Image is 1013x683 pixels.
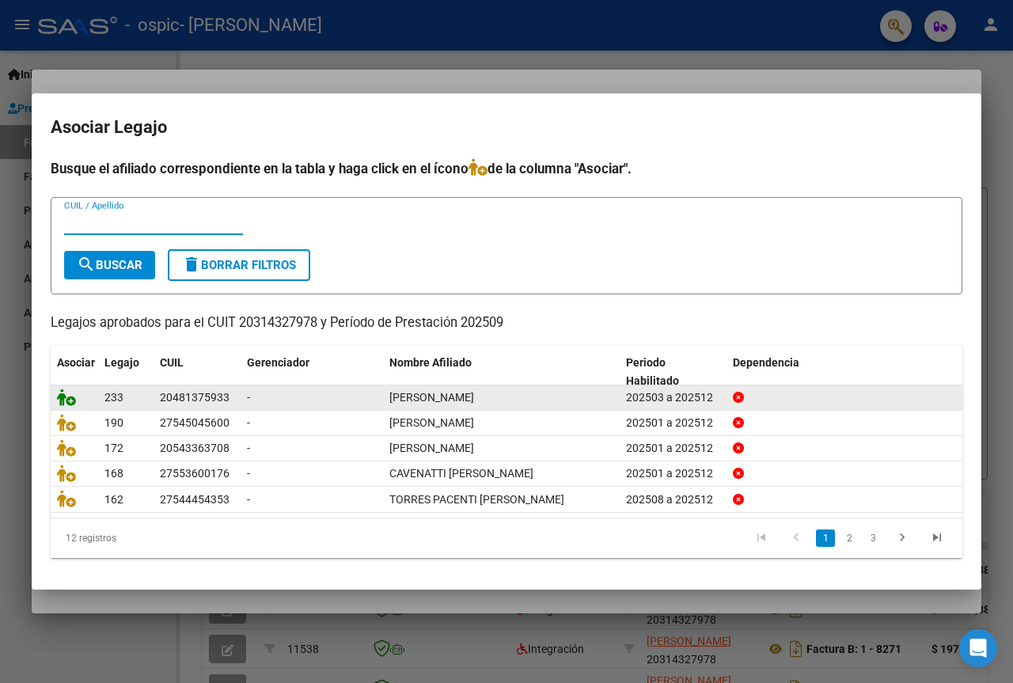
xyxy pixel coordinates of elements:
h4: Busque el afiliado correspondiente en la tabla y haga click en el ícono de la columna "Asociar". [51,158,962,179]
a: 1 [816,529,835,547]
span: CUIL [160,356,184,369]
a: go to last page [922,529,952,547]
span: 162 [104,493,123,506]
div: 202501 a 202512 [626,414,720,432]
span: 168 [104,467,123,480]
div: 202501 a 202512 [626,439,720,457]
a: 2 [840,529,859,547]
div: 202508 a 202512 [626,491,720,509]
datatable-header-cell: Asociar [51,346,98,398]
h2: Asociar Legajo [51,112,962,142]
button: Borrar Filtros [168,249,310,281]
datatable-header-cell: Dependencia [727,346,963,398]
div: 20481375933 [160,389,230,407]
div: Open Intercom Messenger [959,629,997,667]
span: BENITEZ MATIAS DAVID [389,391,474,404]
span: CUEVAS ELIAN THIAN [389,442,474,454]
span: 233 [104,391,123,404]
li: page 3 [861,525,885,552]
datatable-header-cell: Gerenciador [241,346,383,398]
div: 20543363708 [160,439,230,457]
a: 3 [863,529,882,547]
button: Buscar [64,251,155,279]
span: MACIEL JUANA MIA [389,416,474,429]
div: 27544454353 [160,491,230,509]
a: go to previous page [781,529,811,547]
mat-icon: search [77,255,96,274]
datatable-header-cell: CUIL [154,346,241,398]
span: - [247,416,250,429]
span: Nombre Afiliado [389,356,472,369]
span: Borrar Filtros [182,258,296,272]
a: go to next page [887,529,917,547]
span: - [247,467,250,480]
span: Legajo [104,356,139,369]
div: 12 registros [51,518,230,558]
span: Asociar [57,356,95,369]
div: 27553600176 [160,465,230,483]
div: 27545045600 [160,414,230,432]
div: 202501 a 202512 [626,465,720,483]
datatable-header-cell: Nombre Afiliado [383,346,620,398]
span: Dependencia [733,356,799,369]
span: Periodo Habilitado [626,356,679,387]
span: 172 [104,442,123,454]
a: go to first page [746,529,776,547]
span: - [247,391,250,404]
p: Legajos aprobados para el CUIT 20314327978 y Período de Prestación 202509 [51,313,962,333]
datatable-header-cell: Periodo Habilitado [620,346,727,398]
span: TORRES PACENTI GIULIANA ISABELLA [389,493,564,506]
datatable-header-cell: Legajo [98,346,154,398]
span: 190 [104,416,123,429]
span: - [247,493,250,506]
span: Gerenciador [247,356,309,369]
span: Buscar [77,258,142,272]
mat-icon: delete [182,255,201,274]
li: page 1 [814,525,837,552]
li: page 2 [837,525,861,552]
span: - [247,442,250,454]
div: 202503 a 202512 [626,389,720,407]
span: CAVENATTI LOURDES ABRIL [389,467,533,480]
